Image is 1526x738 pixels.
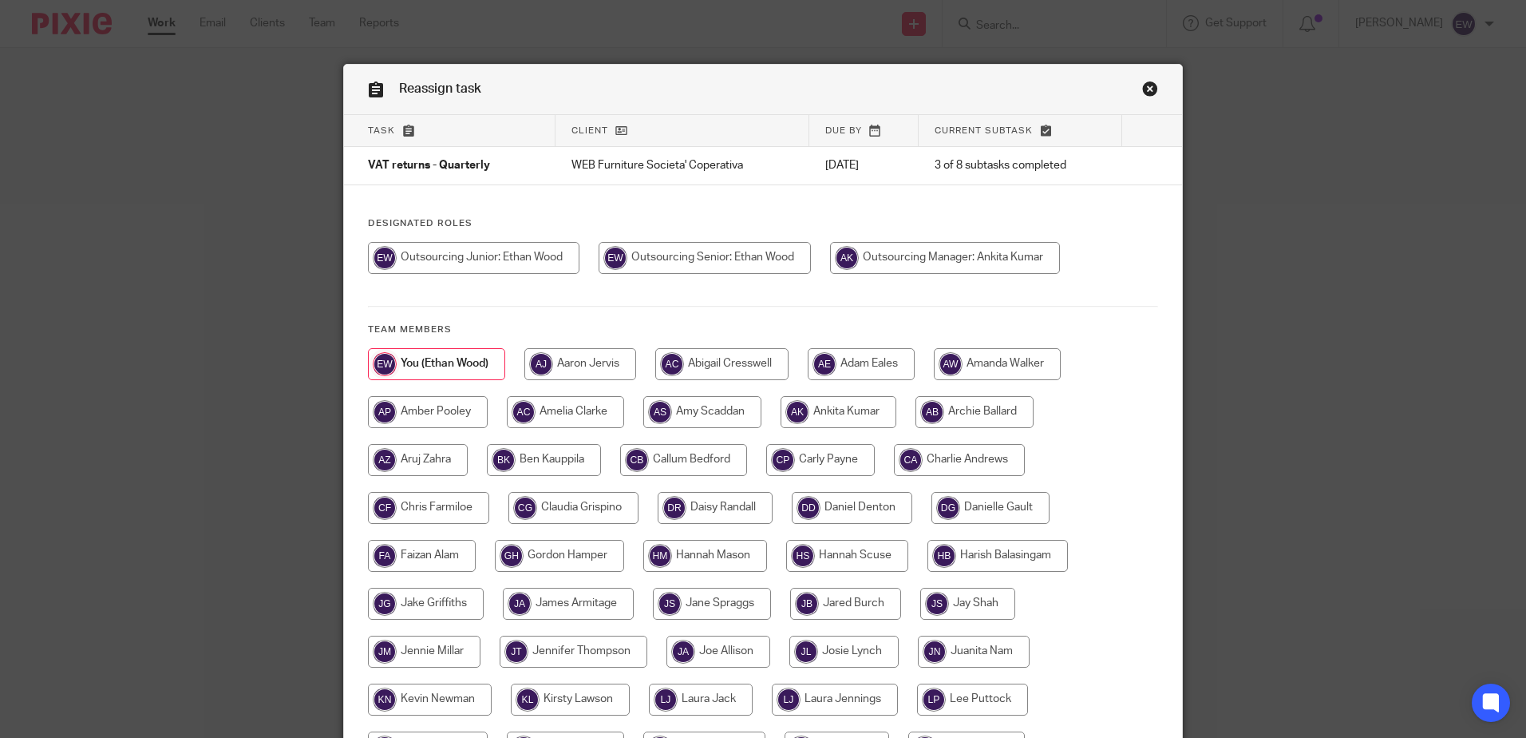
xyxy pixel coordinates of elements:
[935,126,1033,135] span: Current subtask
[1142,81,1158,102] a: Close this dialog window
[368,126,395,135] span: Task
[825,157,903,173] p: [DATE]
[825,126,862,135] span: Due by
[399,82,481,95] span: Reassign task
[571,126,608,135] span: Client
[368,161,490,172] span: VAT returns - Quarterly
[571,157,793,173] p: WEB Furniture Societa' Coperativa
[368,217,1158,230] h4: Designated Roles
[919,147,1122,185] td: 3 of 8 subtasks completed
[368,323,1158,336] h4: Team members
